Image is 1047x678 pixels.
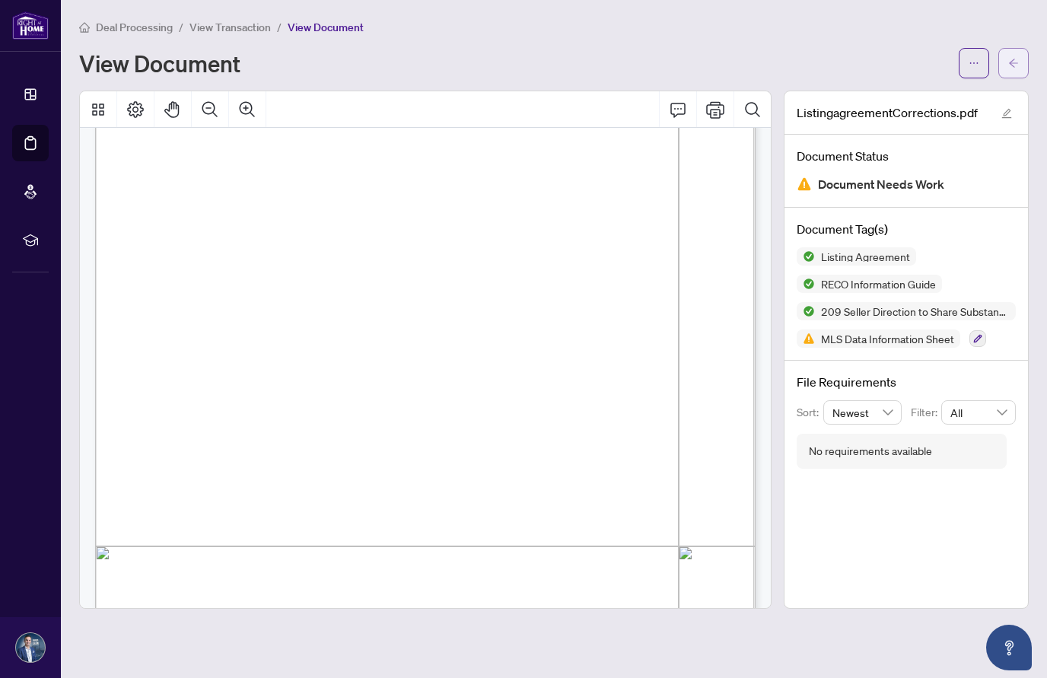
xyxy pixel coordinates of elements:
span: Deal Processing [96,21,173,34]
img: Status Icon [797,247,815,266]
span: home [79,22,90,33]
p: Filter: [911,404,941,421]
img: Status Icon [797,329,815,348]
span: Newest [832,401,893,424]
li: / [179,18,183,36]
img: Document Status [797,177,812,192]
span: ellipsis [969,58,979,68]
img: logo [12,11,49,40]
img: Status Icon [797,302,815,320]
span: Listing Agreement [815,251,916,262]
span: ListingagreementCorrections.pdf [797,103,978,122]
span: Document Needs Work [818,174,944,195]
span: View Transaction [189,21,271,34]
span: View Document [288,21,364,34]
h4: Document Tag(s) [797,220,1016,238]
span: edit [1001,108,1012,119]
span: MLS Data Information Sheet [815,333,960,344]
img: Profile Icon [16,633,45,662]
span: RECO Information Guide [815,279,942,289]
span: All [950,401,1007,424]
h4: Document Status [797,147,1016,165]
img: Status Icon [797,275,815,293]
h4: File Requirements [797,373,1016,391]
h1: View Document [79,51,240,75]
span: arrow-left [1008,58,1019,68]
button: Open asap [986,625,1032,670]
li: / [277,18,282,36]
span: 209 Seller Direction to Share Substance of Offers [815,306,1016,317]
div: No requirements available [809,443,932,460]
p: Sort: [797,404,823,421]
